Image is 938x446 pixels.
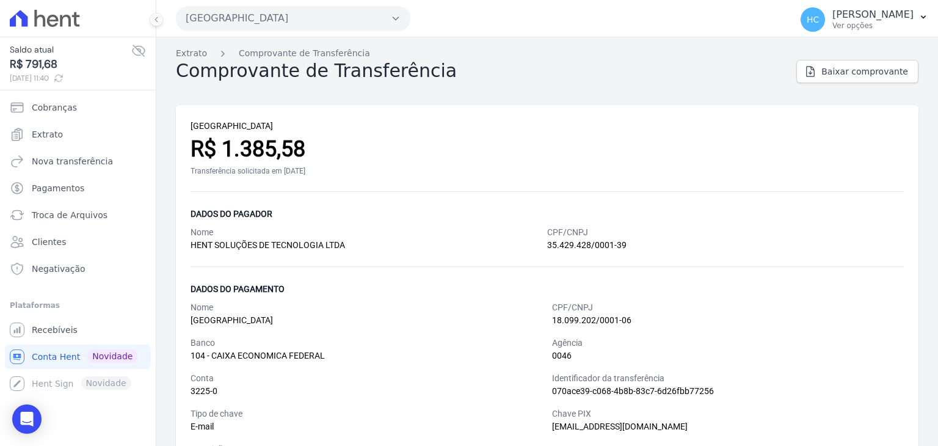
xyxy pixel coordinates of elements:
span: Novidade [87,349,137,363]
span: Pagamentos [32,182,84,194]
div: Conta [191,372,542,385]
div: 070ace39-c068-4b8b-83c7-6d26fbb77256 [552,385,904,398]
span: Troca de Arquivos [32,209,107,221]
a: Baixar comprovante [796,60,918,83]
button: HC [PERSON_NAME] Ver opções [791,2,938,37]
div: Nome [191,301,542,314]
span: Clientes [32,236,66,248]
div: [GEOGRAPHIC_DATA] [191,120,904,133]
span: Cobranças [32,101,77,114]
div: Dados do pagador [191,207,904,221]
div: Identificador da transferência [552,372,904,385]
div: Agência [552,337,904,349]
span: Negativação [32,263,85,275]
a: Extrato [176,47,207,60]
div: HENT SOLUÇÕES DE TECNOLOGIA LTDA [191,239,547,252]
span: Saldo atual [10,43,131,56]
div: E-mail [191,420,542,433]
button: [GEOGRAPHIC_DATA] [176,6,410,31]
div: 3225-0 [191,385,542,398]
div: Banco [191,337,542,349]
a: Extrato [5,122,151,147]
a: Cobranças [5,95,151,120]
div: 104 - CAIXA ECONOMICA FEDERAL [191,349,542,362]
a: Recebíveis [5,318,151,342]
div: [GEOGRAPHIC_DATA] [191,314,542,327]
a: Clientes [5,230,151,254]
div: CPF/CNPJ [547,226,904,239]
div: 35.429.428/0001-39 [547,239,904,252]
span: Extrato [32,128,63,141]
nav: Breadcrumb [176,47,918,60]
span: [DATE] 11:40 [10,73,131,84]
p: [PERSON_NAME] [832,9,914,21]
div: Tipo de chave [191,408,542,420]
span: Conta Hent [32,351,80,363]
p: Ver opções [832,21,914,31]
div: CPF/CNPJ [552,301,904,314]
nav: Sidebar [10,95,146,396]
div: 18.099.202/0001-06 [552,314,904,327]
span: Nova transferência [32,155,113,167]
div: Dados do pagamento [191,282,904,296]
div: Plataformas [10,298,146,313]
span: HC [807,15,819,24]
div: Chave PIX [552,408,904,420]
div: 0046 [552,349,904,362]
a: Negativação [5,257,151,281]
a: Conta Hent Novidade [5,345,151,369]
span: R$ 791,68 [10,56,131,73]
div: Transferência solicitada em [DATE] [191,166,904,177]
a: Pagamentos [5,176,151,200]
div: Open Intercom Messenger [12,404,42,434]
div: Nome [191,226,547,239]
span: Baixar comprovante [821,65,908,78]
a: Comprovante de Transferência [239,47,370,60]
div: R$ 1.385,58 [191,133,904,166]
div: [EMAIL_ADDRESS][DOMAIN_NAME] [552,420,904,433]
a: Nova transferência [5,149,151,174]
span: Recebíveis [32,324,78,336]
a: Troca de Arquivos [5,203,151,227]
h2: Comprovante de Transferência [176,60,457,82]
